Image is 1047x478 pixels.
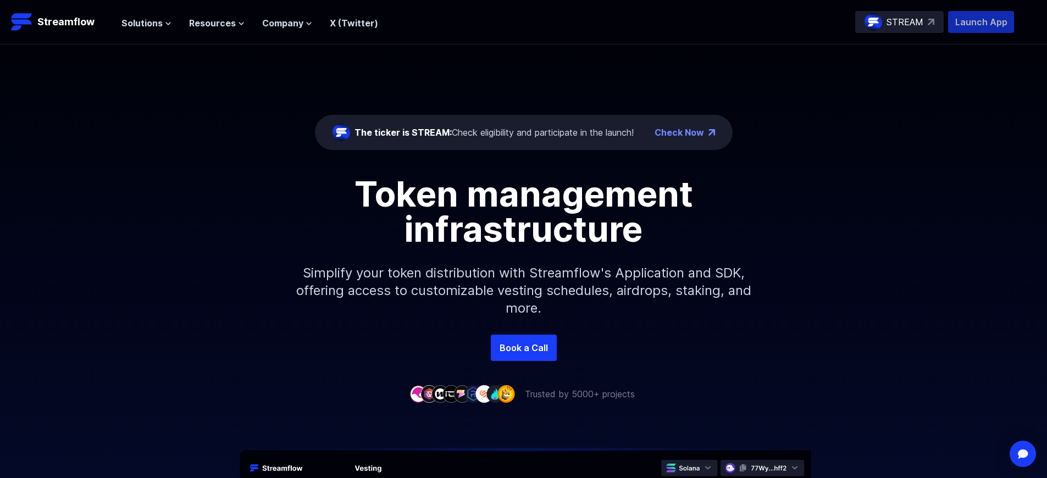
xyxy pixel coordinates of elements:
[121,16,171,30] button: Solutions
[708,129,715,136] img: top-right-arrow.png
[475,385,493,402] img: company-7
[330,18,378,29] a: X (Twitter)
[409,385,427,402] img: company-1
[287,247,760,335] p: Simplify your token distribution with Streamflow's Application and SDK, offering access to custom...
[442,385,460,402] img: company-4
[1010,441,1036,467] div: Open Intercom Messenger
[464,385,482,402] img: company-6
[37,14,95,30] p: Streamflow
[431,385,449,402] img: company-3
[262,16,303,30] span: Company
[11,11,110,33] a: Streamflow
[354,126,634,139] div: Check eligibility and participate in the launch!
[887,15,923,29] p: STREAM
[420,385,438,402] img: company-2
[276,176,771,247] h1: Token management infrastructure
[525,387,635,401] p: Trusted by 5000+ projects
[491,335,557,361] a: Book a Call
[453,385,471,402] img: company-5
[486,385,504,402] img: company-8
[11,11,33,33] img: Streamflow Logo
[928,19,934,25] img: top-right-arrow.svg
[189,16,245,30] button: Resources
[655,126,704,139] a: Check Now
[189,16,236,30] span: Resources
[497,385,515,402] img: company-9
[333,124,350,141] img: streamflow-logo-circle.png
[262,16,312,30] button: Company
[354,127,452,138] span: The ticker is STREAM:
[121,16,163,30] span: Solutions
[855,11,944,33] a: STREAM
[865,13,882,31] img: streamflow-logo-circle.png
[948,11,1014,33] button: Launch App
